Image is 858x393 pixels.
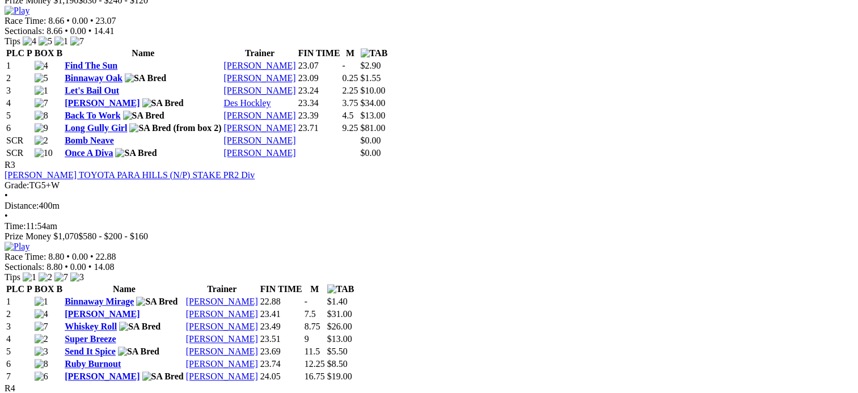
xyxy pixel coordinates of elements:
[186,346,258,356] a: [PERSON_NAME]
[361,61,381,70] span: $2.90
[5,191,8,200] span: •
[35,48,54,58] span: BOX
[343,73,358,83] text: 0.25
[342,48,359,59] th: M
[260,284,303,295] th: FIN TIME
[96,16,116,26] span: 23.07
[35,371,48,382] img: 6
[94,262,114,272] span: 14.08
[47,26,62,36] span: 8.66
[35,359,48,369] img: 8
[298,48,341,59] th: FIN TIME
[5,36,20,46] span: Tips
[72,16,88,26] span: 0.00
[5,201,39,210] span: Distance:
[48,252,64,261] span: 8.80
[343,111,354,120] text: 4.5
[65,346,116,356] a: Send It Spice
[361,86,386,95] span: $10.00
[298,60,341,71] td: 23.07
[65,26,68,36] span: •
[327,371,352,381] span: $19.00
[88,262,92,272] span: •
[65,334,116,344] a: Super Breeze
[65,371,140,381] a: [PERSON_NAME]
[35,73,48,83] img: 5
[39,36,52,47] img: 5
[96,252,116,261] span: 22.88
[223,73,295,83] a: [PERSON_NAME]
[343,61,345,70] text: -
[327,322,352,331] span: $26.00
[65,309,140,319] a: [PERSON_NAME]
[186,359,258,369] a: [PERSON_NAME]
[327,346,348,356] span: $5.50
[35,86,48,96] img: 1
[298,85,341,96] td: 23.24
[54,36,68,47] img: 1
[298,122,341,134] td: 23.71
[186,334,258,344] a: [PERSON_NAME]
[88,26,92,36] span: •
[223,148,295,158] a: [PERSON_NAME]
[5,231,853,242] div: Prize Money $1,070
[27,48,32,58] span: P
[6,85,33,96] td: 3
[343,86,358,95] text: 2.25
[65,262,68,272] span: •
[35,309,48,319] img: 4
[125,73,166,83] img: SA Bred
[27,284,32,294] span: P
[327,284,354,294] img: TAB
[5,221,853,231] div: 11:54am
[35,123,48,133] img: 9
[260,333,303,345] td: 23.51
[305,334,309,344] text: 9
[5,252,46,261] span: Race Time:
[35,111,48,121] img: 8
[65,359,121,369] a: Ruby Burnout
[361,123,386,133] span: $81.00
[65,148,113,158] a: Once A Diva
[6,321,33,332] td: 3
[223,111,295,120] a: [PERSON_NAME]
[35,61,48,71] img: 4
[361,48,388,58] img: TAB
[5,242,29,252] img: Play
[223,48,296,59] th: Trainer
[47,262,62,272] span: 8.80
[118,346,159,357] img: SA Bred
[35,98,48,108] img: 7
[185,284,259,295] th: Trainer
[142,371,184,382] img: SA Bred
[223,98,270,108] a: Des Hockley
[6,333,33,345] td: 4
[223,123,295,133] a: [PERSON_NAME]
[5,170,255,180] a: [PERSON_NAME] TOYOTA PARA HILLS (N/P) STAKE PR2 Div
[305,297,307,306] text: -
[39,272,52,282] img: 2
[6,98,33,109] td: 4
[119,322,160,332] img: SA Bred
[64,48,222,59] th: Name
[56,48,62,58] span: B
[35,148,53,158] img: 10
[5,6,29,16] img: Play
[260,321,303,332] td: 23.49
[298,98,341,109] td: 23.34
[6,371,33,382] td: 7
[298,110,341,121] td: 23.39
[115,148,157,158] img: SA Bred
[70,36,84,47] img: 7
[304,284,326,295] th: M
[5,262,44,272] span: Sectionals:
[361,148,381,158] span: $0.00
[35,284,54,294] span: BOX
[5,272,20,282] span: Tips
[48,16,64,26] span: 8.66
[6,358,33,370] td: 6
[90,252,94,261] span: •
[361,73,381,83] span: $1.55
[72,252,88,261] span: 0.00
[23,36,36,47] img: 4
